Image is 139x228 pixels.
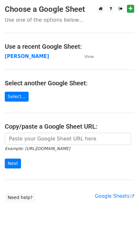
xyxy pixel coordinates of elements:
a: Google Sheets [95,193,134,199]
h3: Choose a Google Sheet [5,5,134,14]
input: Next [5,159,21,168]
a: View [78,53,94,59]
a: [PERSON_NAME] [5,53,49,59]
input: Paste your Google Sheet URL here [5,133,131,145]
small: Example: [URL][DOMAIN_NAME] [5,146,70,151]
p: Use one of the options below... [5,17,134,23]
a: Select... [5,92,29,102]
a: Need help? [5,193,36,203]
h4: Select another Google Sheet: [5,79,134,87]
small: View [84,54,94,59]
h4: Copy/paste a Google Sheet URL: [5,123,134,130]
h4: Use a recent Google Sheet: [5,43,134,50]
